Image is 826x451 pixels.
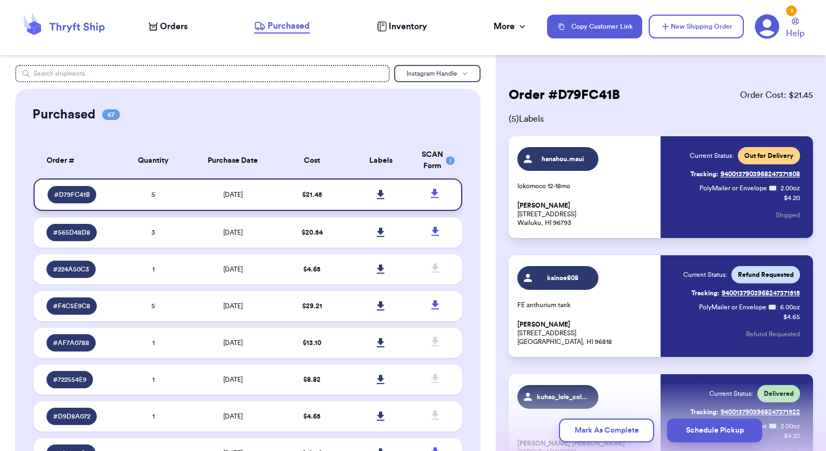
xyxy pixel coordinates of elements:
[151,229,155,236] span: 3
[53,339,89,347] span: # AF7A0788
[53,412,90,421] span: # D9D8A072
[32,106,96,123] h2: Purchased
[422,149,449,172] div: SCAN Form
[537,155,588,163] span: hanahou.maui
[780,303,800,311] span: 6.00 oz
[152,376,155,383] span: 1
[53,302,90,310] span: # F4C5E9C8
[53,228,90,237] span: # 565D48D8
[517,201,655,227] p: [STREET_ADDRESS] Wailuku, HI 96793
[783,313,800,321] p: $ 4.65
[786,5,797,16] div: 3
[152,413,155,420] span: 1
[152,266,155,273] span: 1
[755,14,780,39] a: 3
[786,27,804,40] span: Help
[53,375,86,384] span: # 722554E9
[34,143,119,178] th: Order #
[690,170,718,178] span: Tracking:
[690,165,800,183] a: Tracking:9400137903968247371508
[764,389,794,398] span: Delivered
[776,203,800,227] button: Shipped
[102,109,120,120] span: 67
[53,265,89,274] span: # 224A50C3
[690,151,734,160] span: Current Status:
[509,87,620,104] h2: Order # D79FC41B
[738,270,794,279] span: Refund Requested
[278,143,347,178] th: Cost
[223,191,243,198] span: [DATE]
[777,184,778,193] span: :
[377,20,427,33] a: Inventory
[268,19,310,32] span: Purchased
[303,340,321,346] span: $ 13.10
[776,303,778,311] span: :
[152,340,155,346] span: 1
[394,65,481,82] button: Instagram Handle
[690,403,800,421] a: Tracking:9400137903968247371522
[691,289,720,297] span: Tracking:
[517,320,655,346] p: [STREET_ADDRESS] [GEOGRAPHIC_DATA], HI 96818
[15,65,390,82] input: Search shipments...
[649,15,744,38] button: New Shipping Order
[690,408,718,416] span: Tracking:
[407,70,457,77] span: Instagram Handle
[347,143,415,178] th: Labels
[302,191,322,198] span: $ 21.45
[517,202,570,210] span: [PERSON_NAME]
[119,143,188,178] th: Quantity
[223,303,243,309] span: [DATE]
[302,229,323,236] span: $ 20.54
[517,321,570,329] span: [PERSON_NAME]
[303,376,321,383] span: $ 8.82
[223,376,243,383] span: [DATE]
[700,185,777,191] span: PolyMailer or Envelope ✉️
[54,190,90,199] span: # D79FC41B
[254,19,310,34] a: Purchased
[223,413,243,420] span: [DATE]
[667,419,762,442] button: Schedule Pickup
[517,301,655,309] p: FE anthurium tank
[781,184,800,193] span: 2.00 oz
[223,266,243,273] span: [DATE]
[517,182,655,190] p: lokomoco 12-18mo
[786,18,804,40] a: Help
[691,284,800,302] a: Tracking:9400137903968247371515
[784,194,800,202] p: $ 4.20
[709,389,753,398] span: Current Status:
[302,303,322,309] span: $ 29.21
[683,270,727,279] span: Current Status:
[303,413,321,420] span: $ 4.65
[151,303,155,309] span: 5
[389,20,427,33] span: Inventory
[223,340,243,346] span: [DATE]
[509,112,813,125] span: ( 5 ) Labels
[494,20,528,33] div: More
[160,20,188,33] span: Orders
[303,266,321,273] span: $ 4.65
[537,274,588,282] span: kainoe808
[744,151,794,160] span: Out for Delivery
[699,304,776,310] span: PolyMailer or Envelope ✉️
[151,191,155,198] span: 5
[149,20,188,33] a: Orders
[547,15,642,38] button: Copy Customer Link
[188,143,278,178] th: Purchase Date
[223,229,243,236] span: [DATE]
[740,89,813,102] span: Order Cost: $ 21.45
[746,322,800,346] button: Refund Requested
[559,419,654,442] button: Mark As Complete
[537,393,588,401] span: kuhao_lole_collections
